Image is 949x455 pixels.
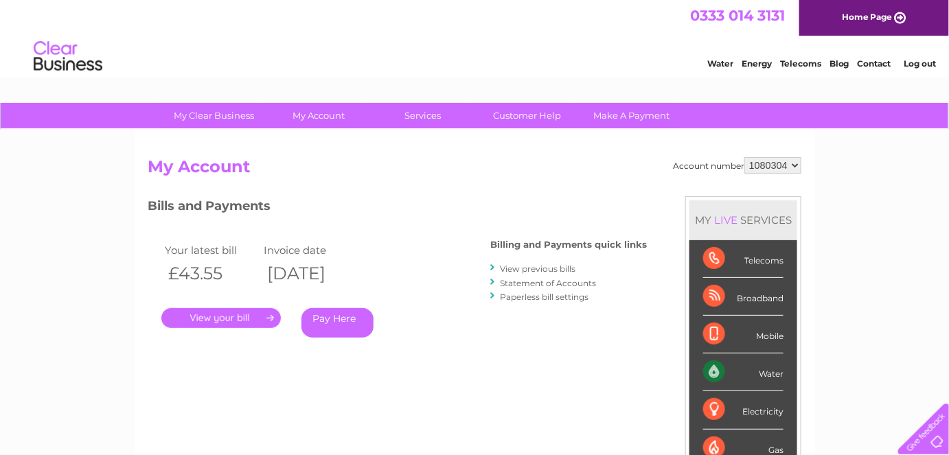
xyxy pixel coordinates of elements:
[260,259,359,288] th: [DATE]
[703,391,784,429] div: Electricity
[158,103,271,128] a: My Clear Business
[262,103,376,128] a: My Account
[780,58,821,69] a: Telecoms
[858,58,891,69] a: Contact
[673,157,801,174] div: Account number
[703,353,784,391] div: Water
[500,264,575,274] a: View previous bills
[500,278,596,288] a: Statement of Accounts
[703,278,784,316] div: Broadband
[500,292,588,302] a: Paperless bill settings
[301,308,374,338] a: Pay Here
[151,8,800,67] div: Clear Business is a trading name of Verastar Limited (registered in [GEOGRAPHIC_DATA] No. 3667643...
[148,157,801,183] h2: My Account
[689,200,797,240] div: MY SERVICES
[742,58,772,69] a: Energy
[830,58,849,69] a: Blog
[161,259,260,288] th: £43.55
[161,308,281,328] a: .
[703,316,784,353] div: Mobile
[161,241,260,259] td: Your latest bill
[490,240,647,250] h4: Billing and Payments quick links
[711,213,740,226] div: LIVE
[703,240,784,278] div: Telecoms
[471,103,584,128] a: Customer Help
[575,103,689,128] a: Make A Payment
[367,103,480,128] a: Services
[33,36,103,78] img: logo.png
[904,58,936,69] a: Log out
[690,7,785,24] a: 0333 014 3131
[260,241,359,259] td: Invoice date
[707,58,733,69] a: Water
[148,196,647,220] h3: Bills and Payments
